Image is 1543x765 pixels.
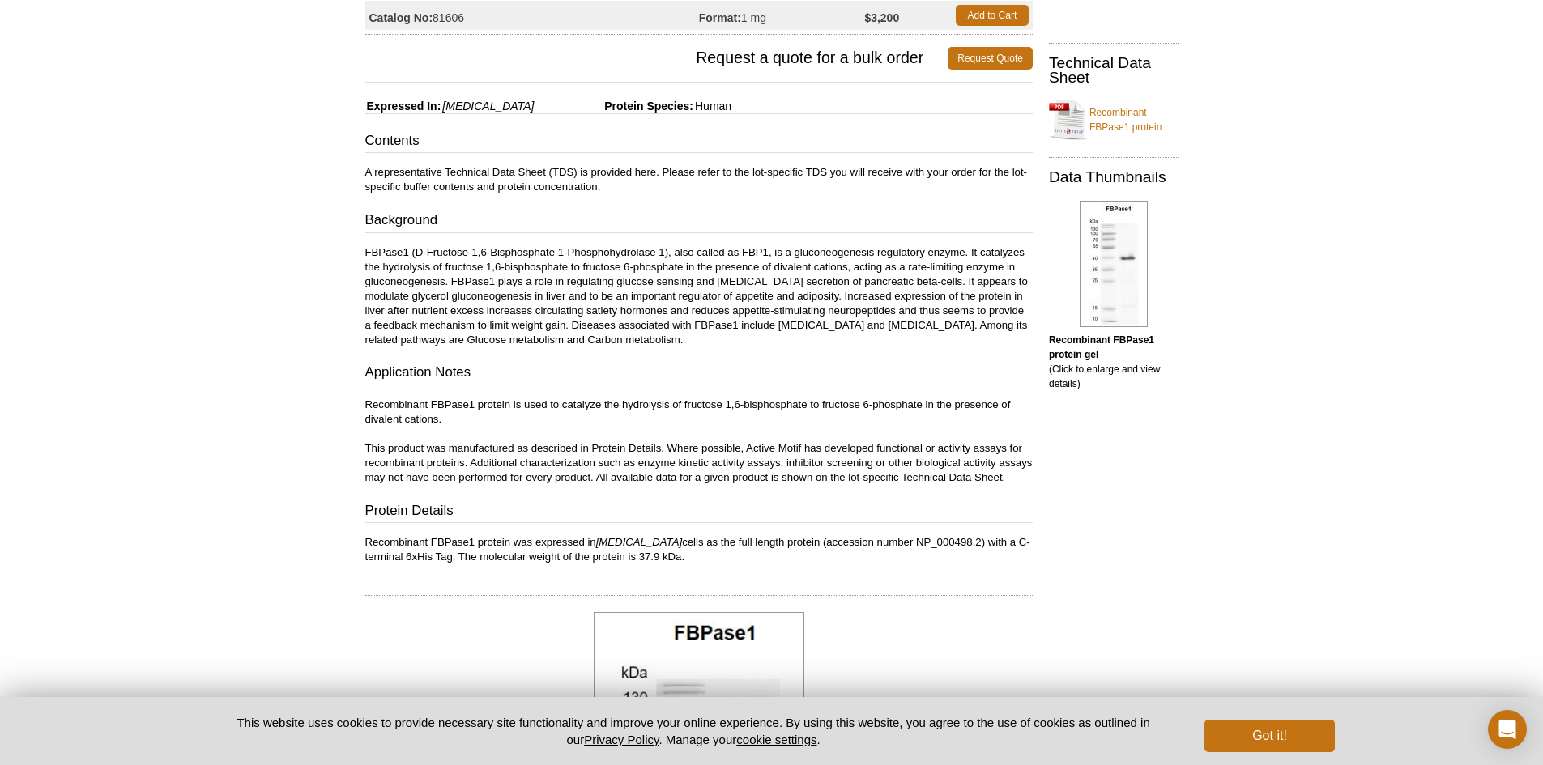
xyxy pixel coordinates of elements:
i: [MEDICAL_DATA] [442,100,534,113]
button: cookie settings [736,733,816,746]
p: FBPase1 (D-Fructose-1,6-Bisphosphate 1-Phosphohydrolase 1), also called as FBP1, is a gluconeogen... [365,245,1033,347]
h2: Technical Data Sheet [1049,56,1179,85]
img: Recombinant FBPase1 protein gel [1080,201,1148,327]
i: [MEDICAL_DATA] [596,536,683,548]
a: Add to Cart [956,5,1029,26]
h2: Data Thumbnails [1049,170,1179,185]
strong: $3,200 [864,11,899,25]
span: Expressed In: [365,100,441,113]
h3: Background [365,210,1033,233]
p: This website uses cookies to provide necessary site functionality and improve your online experie... [209,714,1179,748]
td: 1 mg [699,1,865,30]
a: Recombinant FBPase1 protein [1049,96,1179,144]
strong: Format: [699,11,741,25]
div: Open Intercom Messenger [1488,710,1527,749]
p: Recombinant FBPase1 protein is used to catalyze the hydrolysis of fructose 1,6-bisphosphate to fr... [365,397,1033,485]
p: Recombinant FBPase1 protein was expressed in cells as the full length protein (accession number N... [365,535,1033,564]
span: Request a quote for a bulk order [365,47,948,70]
a: Request Quote [948,47,1033,70]
b: Recombinant FBPase1 protein gel [1049,334,1154,360]
span: Protein Species: [537,100,693,113]
td: 81606 [365,1,699,30]
h3: Protein Details [365,501,1033,524]
a: Privacy Policy [584,733,659,746]
h3: Contents [365,131,1033,154]
p: (Click to enlarge and view details) [1049,333,1179,391]
span: Human [693,100,731,113]
strong: Catalog No: [369,11,433,25]
button: Got it! [1204,720,1334,752]
p: A representative Technical Data Sheet (TDS) is provided here. Please refer to the lot-specific TD... [365,165,1033,194]
h3: Application Notes [365,363,1033,385]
